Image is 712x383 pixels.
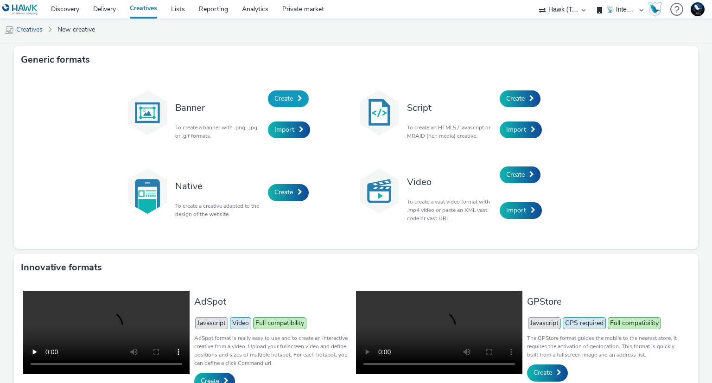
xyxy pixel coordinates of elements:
[407,102,495,114] h3: Script
[407,198,495,223] p: To create a vast video format with .mp4 video or paste an XML vast code or vast URL.
[194,334,351,367] p: AdSpot format is really easy to use and to create an interactive creative from a video. Upload yo...
[527,334,684,359] p: The GPStore format guides the mobile to the nearest store, it requires the activation of geolocat...
[21,53,90,67] h3: Generic formats
[274,94,293,103] span: Create
[691,2,705,16] img: Support Hawk
[407,123,495,140] p: To create an HTML5 / javascript or MRAID (rich media) creative.
[356,168,402,214] img: video.svg
[648,2,662,17] img: Hawk Academy
[53,19,100,41] a: New creative
[527,364,568,381] a: Create
[506,94,525,103] span: Create
[268,121,310,138] a: Import
[268,184,309,201] a: Create
[175,123,263,140] p: To create a banner with .png, .jpg or .gif formats.
[506,206,526,215] span: Import
[175,180,263,192] h3: Native
[500,202,542,219] a: Import
[528,317,561,329] span: Javascript
[124,89,171,136] img: banner.svg
[195,317,228,329] span: Javascript
[21,261,102,274] h3: Innovative formats
[500,166,540,183] a: Create
[124,168,171,214] img: native.svg
[356,89,402,136] img: code.svg
[5,26,14,35] img: mobile
[253,317,306,329] span: Full compatibility
[175,202,263,218] p: To create a creative adapted to the design of the website.
[534,368,552,377] span: Create
[608,317,661,329] span: Full compatibility
[175,102,263,114] h3: Banner
[230,317,251,329] span: Video
[527,295,684,308] h3: GPStore
[506,170,525,179] span: Create
[194,295,351,308] h3: AdSpot
[506,125,526,134] span: Import
[2,4,38,15] img: undefined Logo
[407,176,495,188] h3: Video
[274,125,294,134] span: Import
[648,2,666,17] a: Hawk Academy
[500,90,540,107] a: Create
[268,90,309,107] a: Create
[500,121,542,138] a: Import
[563,317,606,329] span: GPS required
[274,188,293,197] span: Create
